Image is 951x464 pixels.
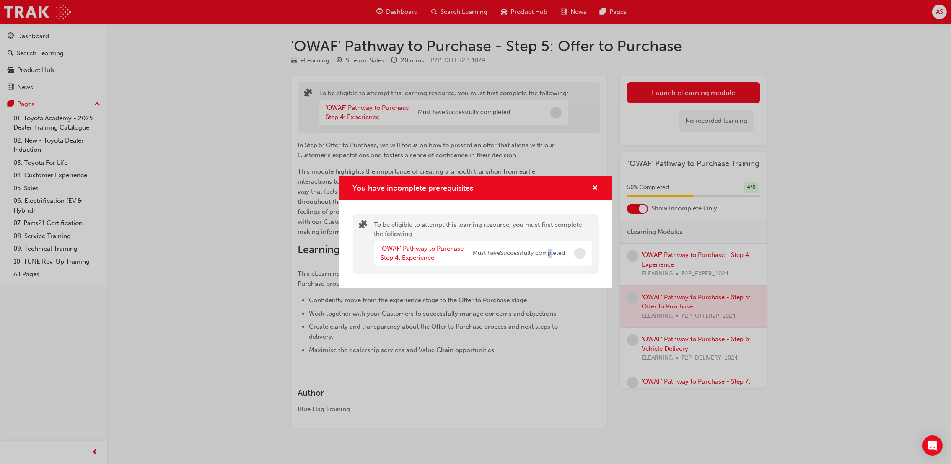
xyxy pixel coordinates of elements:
[574,248,586,259] span: Incomplete
[381,245,469,262] a: 'OWAF' Pathway to Purchase - Step 4: Experience
[922,435,943,456] div: Open Intercom Messenger
[339,176,612,288] div: You have incomplete prerequisites
[473,249,565,258] span: Must have Successfully completed
[592,183,599,194] button: cross-icon
[359,221,368,231] span: puzzle-icon
[353,184,474,193] span: You have incomplete prerequisites
[592,185,599,192] span: cross-icon
[374,220,592,268] div: To be eligible to attempt this learning resource, you must first complete the following:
